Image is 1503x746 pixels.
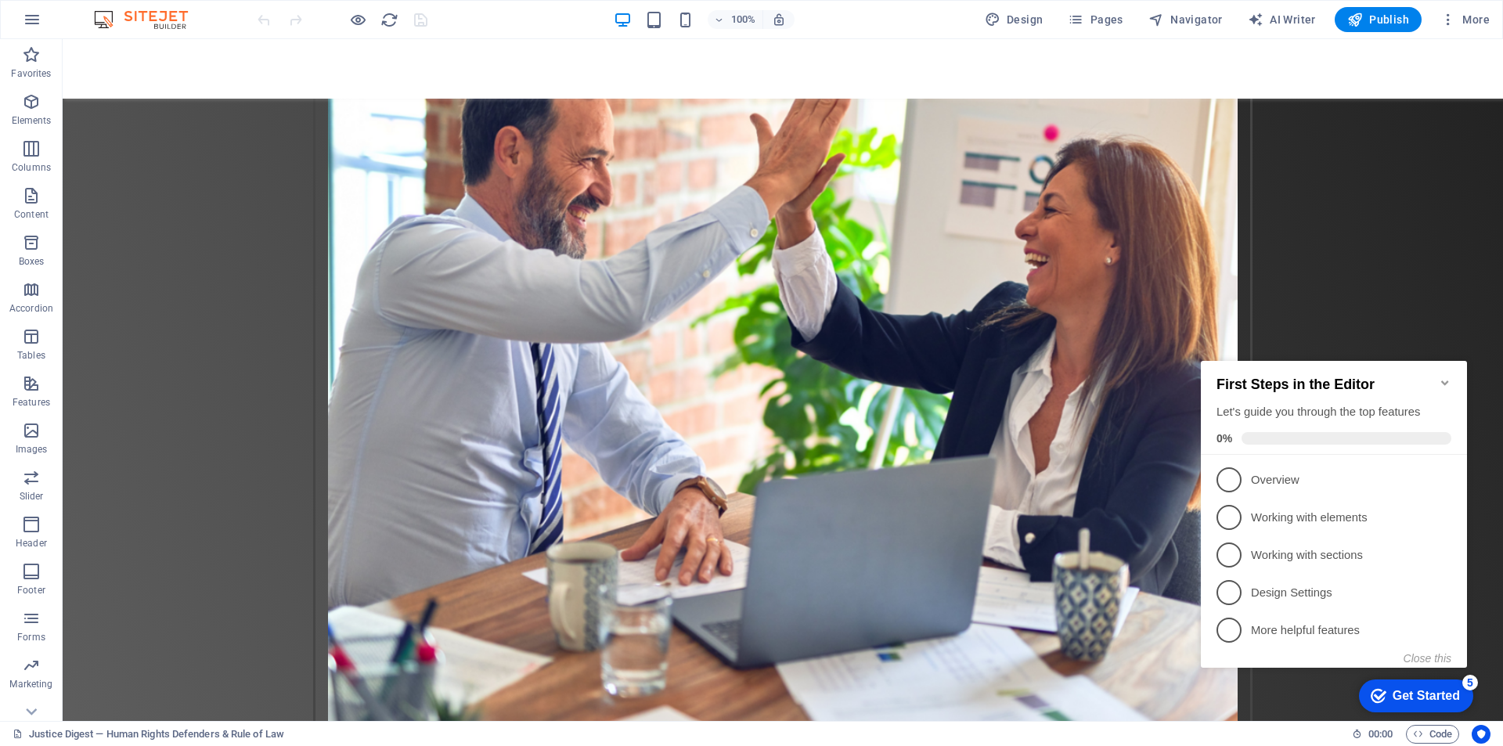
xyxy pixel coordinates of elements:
div: Let's guide you through the top features [22,63,257,80]
button: Navigator [1142,7,1229,32]
span: Publish [1347,12,1409,27]
p: Elements [12,114,52,127]
p: Accordion [9,302,53,315]
button: Click here to leave preview mode and continue editing [348,10,367,29]
p: Forms [17,631,45,643]
p: Content [14,208,49,221]
div: 5 [268,334,283,350]
i: Reload page [380,11,398,29]
p: Slider [20,490,44,503]
span: : [1379,728,1382,740]
h2: First Steps in the Editor [22,36,257,52]
a: Click to cancel selection. Double-click to open Pages [13,725,284,744]
p: Tables [17,349,45,362]
li: Working with elements [6,158,272,196]
p: Design Settings [56,244,244,261]
div: Minimize checklist [244,36,257,49]
li: Overview [6,121,272,158]
span: Pages [1068,12,1123,27]
p: Marketing [9,678,52,690]
p: Boxes [19,255,45,268]
h6: Session time [1352,725,1393,744]
p: More helpful features [56,282,244,298]
p: Footer [17,584,45,596]
div: Design (Ctrl+Alt+Y) [979,7,1050,32]
li: Design Settings [6,233,272,271]
button: Design [979,7,1050,32]
button: 100% [708,10,763,29]
p: Overview [56,132,244,148]
li: More helpful features [6,271,272,308]
img: Editor Logo [90,10,207,29]
button: Pages [1061,7,1129,32]
p: Working with sections [56,207,244,223]
span: Navigator [1148,12,1223,27]
i: On resize automatically adjust zoom level to fit chosen device. [772,13,786,27]
h6: 100% [731,10,756,29]
p: Images [16,443,48,456]
span: Design [985,12,1043,27]
p: Features [13,396,50,409]
p: Favorites [11,67,51,80]
button: More [1434,7,1496,32]
button: Code [1406,725,1459,744]
button: Publish [1335,7,1422,32]
button: reload [380,10,398,29]
div: Get Started [198,348,265,362]
span: Code [1413,725,1452,744]
button: Close this [209,312,257,324]
p: Columns [12,161,51,174]
div: Get Started 5 items remaining, 0% complete [164,339,279,372]
p: Working with elements [56,169,244,186]
button: AI Writer [1242,7,1322,32]
span: More [1440,12,1490,27]
li: Working with sections [6,196,272,233]
p: Header [16,537,47,550]
span: 0% [22,92,47,104]
span: AI Writer [1248,12,1316,27]
span: 00 00 [1368,725,1393,744]
button: Usercentrics [1472,725,1490,744]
